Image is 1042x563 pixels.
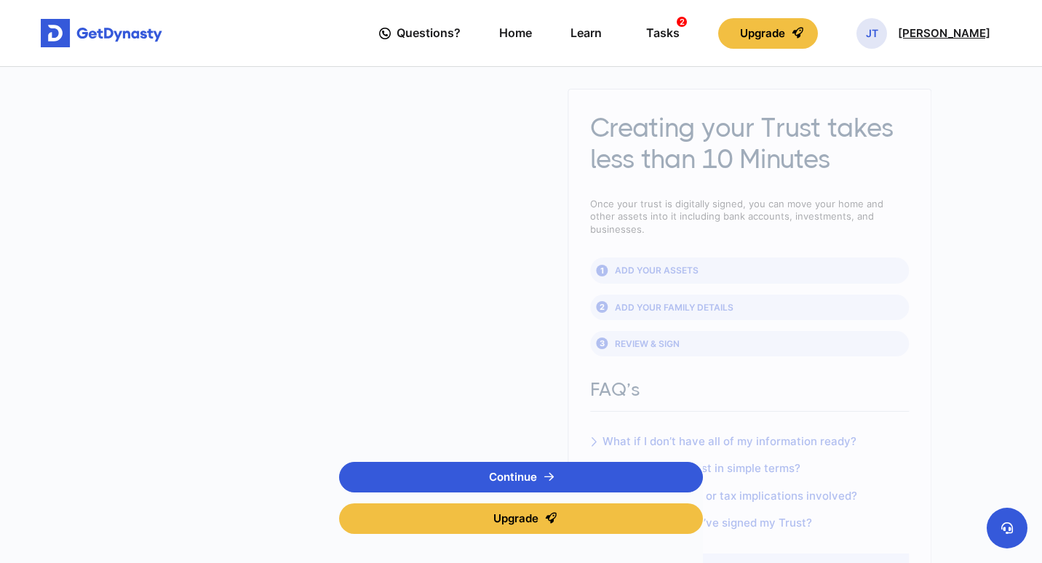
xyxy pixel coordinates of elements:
div: 2 [367,301,379,313]
div: 1 [367,265,379,276]
a: Learn [570,12,602,54]
a: What is a living trust in simple terms? [362,460,629,477]
span: JT [856,18,887,49]
button: Upgrade [718,18,818,49]
button: JT[PERSON_NAME] [856,18,990,49]
button: Continue [339,462,703,492]
p: [PERSON_NAME] [898,28,990,39]
div: ADD YOUR FAMILY DETAILS [362,295,680,320]
p: Once your trust is digitally signed, you can move your home and other assets into it including ba... [362,198,680,236]
a: Questions? [379,12,461,54]
div: 3 [367,338,379,349]
a: What if I don’t have all of my information ready? [362,434,629,450]
a: Tasks2 [640,12,680,54]
div: REVIEW & SIGN [362,331,680,356]
span: Questions? [397,20,461,47]
img: Get started for free with Dynasty Trust Company [41,19,162,48]
div: ADD YOUR ASSETS [362,257,680,283]
span: FAQ’s [362,378,412,400]
span: 2 [677,17,687,27]
button: Upgrade [339,503,703,534]
div: Tasks [646,20,680,47]
a: Home [499,12,532,54]
h2: Creating your Trust takes less than 10 Minutes [362,113,680,175]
